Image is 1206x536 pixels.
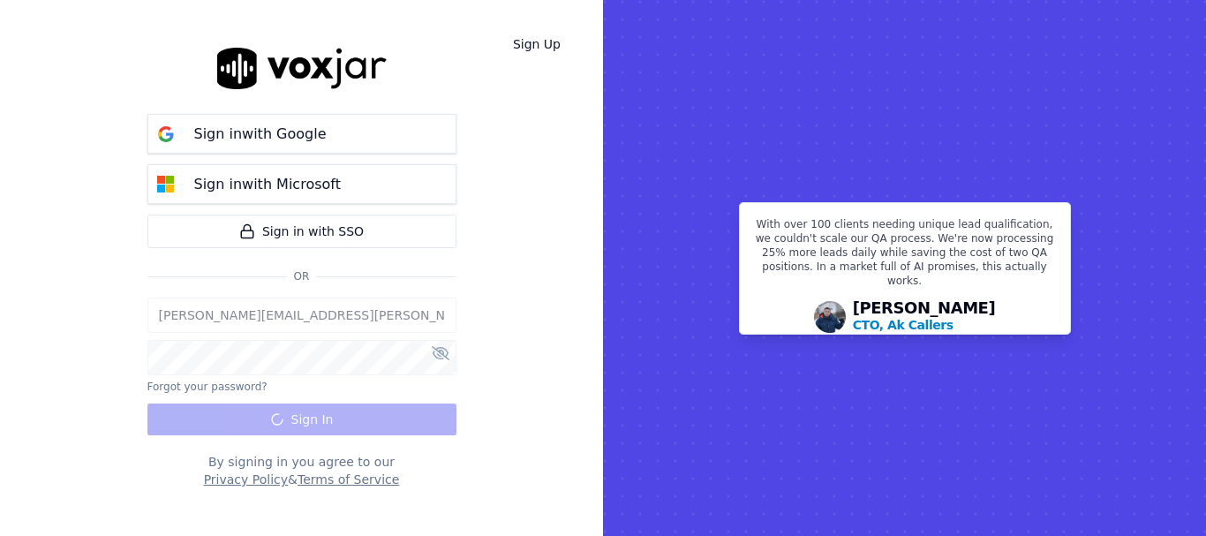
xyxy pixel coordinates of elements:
button: Terms of Service [298,471,399,488]
input: Email [147,298,456,333]
button: Forgot your password? [147,380,268,394]
p: Sign in with Microsoft [194,174,341,195]
button: Sign inwith Microsoft [147,164,456,204]
img: microsoft Sign in button [148,167,184,202]
a: Sign Up [499,28,575,60]
a: Sign in with SSO [147,215,456,248]
p: CTO, Ak Callers [853,316,953,334]
img: logo [217,48,387,89]
span: Or [287,269,317,283]
button: Sign inwith Google [147,114,456,154]
img: Avatar [814,301,846,333]
img: google Sign in button [148,117,184,152]
p: Sign in with Google [194,124,327,145]
div: By signing in you agree to our & [147,453,456,488]
p: With over 100 clients needing unique lead qualification, we couldn't scale our QA process. We're ... [750,217,1059,295]
button: Privacy Policy [204,471,288,488]
div: [PERSON_NAME] [853,300,996,334]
